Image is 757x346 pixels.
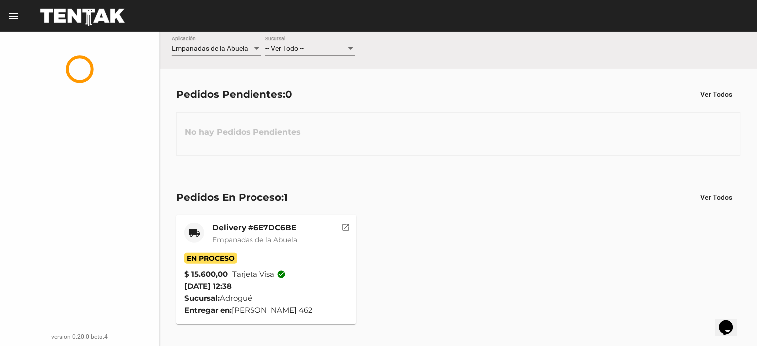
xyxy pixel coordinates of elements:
div: Adrogué [184,292,348,304]
span: Empanadas de la Abuela [212,235,297,244]
mat-icon: local_shipping [188,227,200,239]
span: 0 [285,88,292,100]
mat-icon: menu [8,10,20,22]
span: Tarjeta visa [232,268,286,280]
span: En Proceso [184,253,237,264]
span: Empanadas de la Abuela [172,44,248,52]
span: [DATE] 12:38 [184,281,232,291]
span: -- Ver Todo -- [265,44,304,52]
span: Ver Todos [701,90,733,98]
button: Ver Todos [693,85,741,103]
div: Pedidos En Proceso: [176,189,288,205]
div: [PERSON_NAME] 462 [184,304,348,316]
div: version 0.20.0-beta.4 [8,332,151,342]
span: 1 [284,191,288,203]
mat-icon: open_in_new [342,221,351,230]
mat-icon: check_circle [277,270,286,279]
span: Ver Todos [701,193,733,201]
h3: No hay Pedidos Pendientes [177,117,309,147]
iframe: chat widget [715,306,747,336]
div: Pedidos Pendientes: [176,86,292,102]
strong: Entregar en: [184,305,232,315]
strong: $ 15.600,00 [184,268,228,280]
strong: Sucursal: [184,293,220,303]
button: Ver Todos [693,188,741,206]
mat-card-title: Delivery #6E7DC6BE [212,223,297,233]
